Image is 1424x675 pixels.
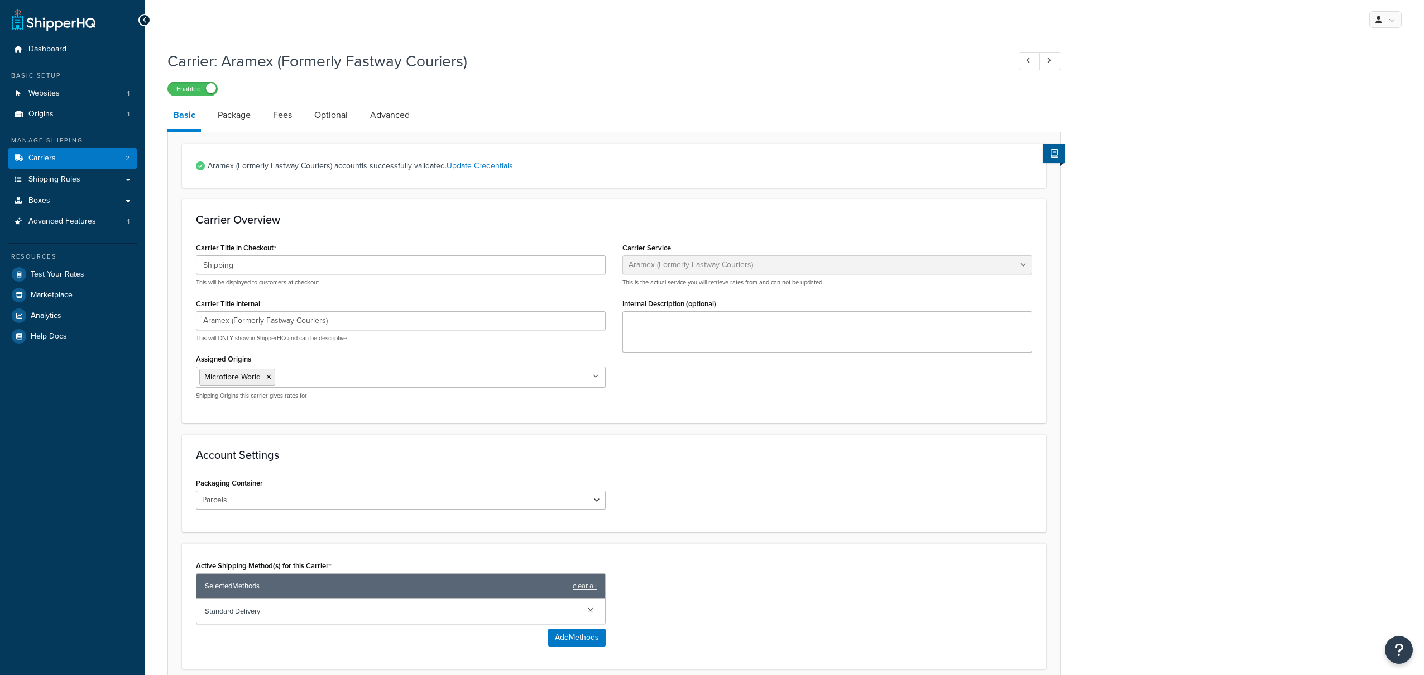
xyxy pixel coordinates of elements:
[28,110,54,119] span: Origins
[31,291,73,300] span: Marketplace
[8,211,137,232] a: Advanced Features1
[28,217,96,226] span: Advanced Features
[31,270,84,279] span: Test Your Rates
[8,264,137,284] a: Test Your Rates
[28,196,50,206] span: Boxes
[309,102,353,129] a: Optional
[8,136,137,145] div: Manage Shipping
[447,160,513,172] a: Update Credentials
[548,629,606,647] button: AddMethods
[167,102,201,132] a: Basic
[167,50,998,72] h1: Carrier: Aramex (Formerly Fastway Couriers)
[204,371,261,383] span: Microfibre World
[1385,636,1413,664] button: Open Resource Center
[622,278,1032,287] p: This is the actual service you will retrieve rates from and can not be updated
[365,102,415,129] a: Advanced
[1019,52,1041,70] a: Previous Record
[31,311,61,321] span: Analytics
[196,244,276,253] label: Carrier Title in Checkout
[196,449,1032,461] h3: Account Settings
[8,148,137,169] a: Carriers2
[196,300,260,308] label: Carrier Title Internal
[8,211,137,232] li: Advanced Features
[196,479,263,487] label: Packaging Container
[8,104,137,125] li: Origins
[28,154,56,163] span: Carriers
[8,285,137,305] a: Marketplace
[8,83,137,104] li: Websites
[1039,52,1061,70] a: Next Record
[8,83,137,104] a: Websites1
[573,578,597,594] a: clear all
[196,392,606,400] p: Shipping Origins this carrier gives rates for
[127,89,130,98] span: 1
[127,110,130,119] span: 1
[8,169,137,190] a: Shipping Rules
[28,45,66,54] span: Dashboard
[168,82,217,96] label: Enabled
[205,603,579,619] span: Standard Delivery
[8,326,137,346] a: Help Docs
[8,306,137,326] a: Analytics
[622,244,671,252] label: Carrier Service
[196,213,1032,226] h3: Carrier Overview
[31,332,67,341] span: Help Docs
[28,89,60,98] span: Websites
[8,191,137,211] a: Boxes
[196,562,332,571] label: Active Shipping Method(s) for this Carrier
[196,278,606,287] p: This will be displayed to customers at checkout
[208,158,1032,174] span: Aramex (Formerly Fastway Couriers) account is successfully validated.
[622,300,716,308] label: Internal Description (optional)
[8,39,137,60] a: Dashboard
[1043,144,1065,163] button: Show Help Docs
[267,102,298,129] a: Fees
[126,154,130,163] span: 2
[8,148,137,169] li: Carriers
[196,355,251,363] label: Assigned Origins
[8,71,137,80] div: Basic Setup
[205,578,567,594] span: Selected Methods
[8,104,137,125] a: Origins1
[28,175,80,184] span: Shipping Rules
[127,217,130,226] span: 1
[8,252,137,262] div: Resources
[212,102,256,129] a: Package
[196,334,606,343] p: This will ONLY show in ShipperHQ and can be descriptive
